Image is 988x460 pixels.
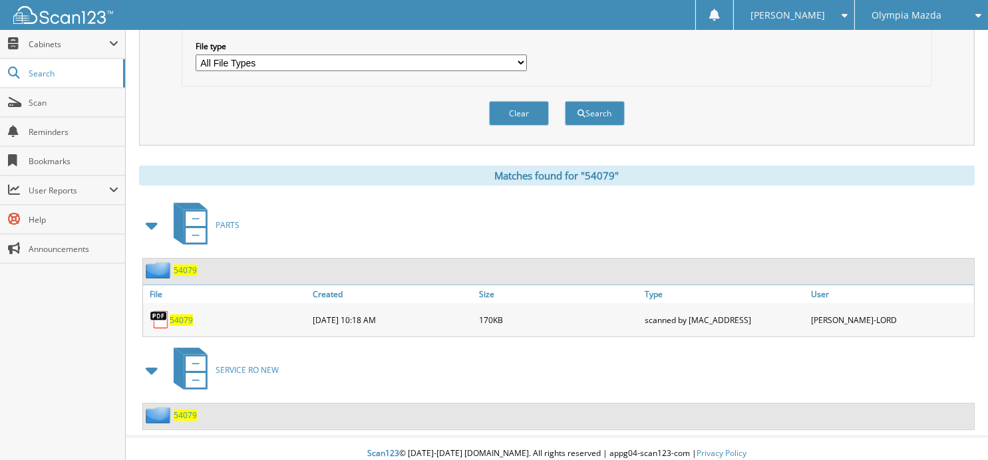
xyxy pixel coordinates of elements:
[565,101,625,126] button: Search
[808,306,974,333] div: [PERSON_NAME]-LORD
[921,396,988,460] iframe: Chat Widget
[146,407,174,423] img: folder2.png
[139,166,975,185] div: Matches found for "54079"
[641,285,808,303] a: Type
[216,364,279,376] span: SERVICE RO NEW
[174,265,197,276] a: 54079
[29,214,118,225] span: Help
[150,310,170,330] img: PDF.png
[29,68,116,79] span: Search
[216,219,240,231] span: PARTS
[143,285,309,303] a: File
[29,243,118,255] span: Announcements
[29,185,109,196] span: User Reports
[29,39,109,50] span: Cabinets
[476,285,642,303] a: Size
[476,306,642,333] div: 170KB
[808,285,974,303] a: User
[872,11,941,19] span: Olympia Mazda
[750,11,825,19] span: [PERSON_NAME]
[146,262,174,279] img: folder2.png
[489,101,549,126] button: Clear
[367,447,399,459] span: Scan123
[29,126,118,138] span: Reminders
[697,447,746,459] a: Privacy Policy
[170,314,193,326] a: 54079
[166,199,240,251] a: PARTS
[174,409,197,421] a: 54079
[29,156,118,167] span: Bookmarks
[196,41,527,52] label: File type
[309,306,476,333] div: [DATE] 10:18 AM
[641,306,808,333] div: scanned by [MAC_ADDRESS]
[309,285,476,303] a: Created
[166,344,279,396] a: SERVICE RO NEW
[13,6,113,24] img: scan123-logo-white.svg
[29,97,118,108] span: Scan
